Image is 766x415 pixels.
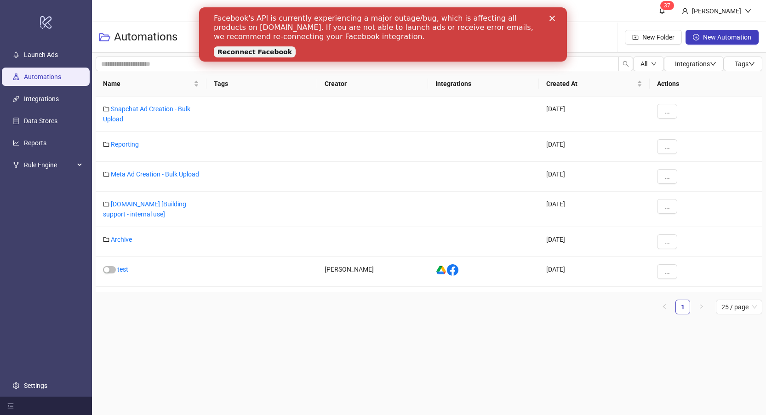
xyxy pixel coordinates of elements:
[724,57,762,71] button: Tagsdown
[7,403,14,409] span: menu-fold
[664,238,670,245] span: ...
[24,95,59,102] a: Integrations
[664,203,670,210] span: ...
[103,141,109,148] span: folder
[24,51,58,58] a: Launch Ads
[539,257,650,287] div: [DATE]
[114,30,177,45] h3: Automations
[657,169,677,184] button: ...
[539,97,650,132] div: [DATE]
[539,132,650,162] div: [DATE]
[657,234,677,249] button: ...
[698,304,704,309] span: right
[650,71,762,97] th: Actions
[546,79,635,89] span: Created At
[664,173,670,180] span: ...
[686,30,759,45] button: New Automation
[24,382,47,389] a: Settings
[657,300,672,314] button: left
[676,300,690,314] a: 1
[640,60,647,68] span: All
[694,300,709,314] button: right
[117,266,128,273] a: test
[539,71,650,97] th: Created At
[24,139,46,147] a: Reports
[24,73,61,80] a: Automations
[703,34,751,41] span: New Automation
[350,8,360,14] div: Close
[103,106,109,112] span: folder
[651,61,657,67] span: down
[539,227,650,257] div: [DATE]
[657,300,672,314] li: Previous Page
[693,34,699,40] span: plus-circle
[659,7,665,14] span: bell
[664,143,670,150] span: ...
[99,32,110,43] span: folder-open
[642,34,675,41] span: New Folder
[96,71,206,97] th: Name
[103,201,109,207] span: folder
[675,60,716,68] span: Integrations
[664,268,670,275] span: ...
[675,300,690,314] li: 1
[24,117,57,125] a: Data Stores
[103,79,192,89] span: Name
[657,199,677,214] button: ...
[103,171,109,177] span: folder
[662,304,667,309] span: left
[745,8,751,14] span: down
[539,162,650,192] div: [DATE]
[749,61,755,67] span: down
[721,300,757,314] span: 25 / page
[206,71,317,97] th: Tags
[111,171,199,178] a: Meta Ad Creation - Bulk Upload
[682,8,688,14] span: user
[13,162,19,168] span: fork
[317,257,428,287] div: [PERSON_NAME]
[688,6,745,16] div: [PERSON_NAME]
[539,192,650,227] div: [DATE]
[710,61,716,67] span: down
[111,141,139,148] a: Reporting
[625,30,682,45] button: New Folder
[657,104,677,119] button: ...
[667,2,670,9] span: 7
[694,300,709,314] li: Next Page
[103,200,186,218] a: [DOMAIN_NAME] [Building support - internal use]
[657,264,677,279] button: ...
[633,57,664,71] button: Alldown
[24,156,74,174] span: Rule Engine
[660,1,674,10] sup: 37
[103,105,190,123] a: Snapchat Ad Creation - Bulk Upload
[103,236,109,243] span: folder
[716,300,762,314] div: Page Size
[623,61,629,67] span: search
[199,7,567,62] iframe: Intercom live chat banner
[664,108,670,115] span: ...
[428,71,539,97] th: Integrations
[664,57,724,71] button: Integrationsdown
[664,2,667,9] span: 3
[657,139,677,154] button: ...
[317,71,428,97] th: Creator
[632,34,639,40] span: folder-add
[111,236,132,243] a: Archive
[735,60,755,68] span: Tags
